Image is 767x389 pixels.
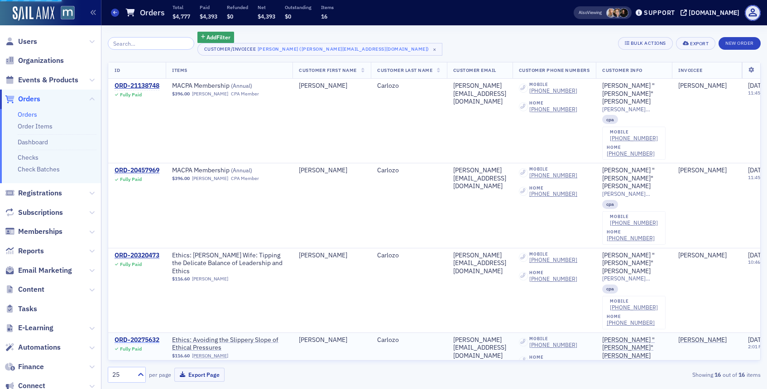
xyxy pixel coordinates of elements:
[529,82,577,87] div: mobile
[5,227,62,237] a: Memberships
[192,276,228,282] a: [PERSON_NAME]
[5,56,64,66] a: Organizations
[172,91,190,97] span: $396.00
[607,319,655,326] div: [PHONE_NUMBER]
[299,166,364,175] div: [PERSON_NAME]
[192,353,228,359] a: [PERSON_NAME]
[607,314,655,319] div: home
[18,94,40,104] span: Orders
[299,67,357,73] span: Customer First Name
[115,336,159,344] div: ORD-20275632
[529,256,577,263] a: [PHONE_NUMBER]
[5,75,78,85] a: Events & Products
[112,370,132,380] div: 25
[676,37,715,50] button: Export
[321,13,327,20] span: 16
[529,106,577,113] a: [PHONE_NUMBER]
[602,251,666,275] a: [PERSON_NAME] "[PERSON_NAME]" [PERSON_NAME]
[579,9,602,16] span: Viewing
[619,8,628,18] span: Lauren McDonough
[5,208,63,218] a: Subscriptions
[748,81,767,90] span: [DATE]
[529,355,577,360] div: home
[529,336,577,342] div: mobile
[453,251,506,275] div: [PERSON_NAME][EMAIL_ADDRESS][DOMAIN_NAME]
[377,336,441,344] div: Carlozo
[258,44,429,53] div: [PERSON_NAME] ([PERSON_NAME][EMAIL_ADDRESS][DOMAIN_NAME])
[602,67,642,73] span: Customer Info
[115,82,159,90] a: ORD-21138748
[610,304,658,311] a: [PHONE_NUMBER]
[678,82,727,90] a: [PERSON_NAME]
[13,6,54,21] img: SailAMX
[431,45,439,53] span: ×
[678,67,702,73] span: Invoicee
[678,82,735,90] span: Joe Carlozo
[377,166,441,175] div: Carlozo
[172,166,286,175] a: MACPA Membership (Annual)
[120,261,142,267] div: Fully Paid
[227,13,233,20] span: $0
[748,336,767,344] span: [DATE]
[631,41,666,46] div: Bulk Actions
[172,67,187,73] span: Items
[172,251,286,275] a: Ethics: [PERSON_NAME] Wife: Tipping the Delicate Balance of Leadership and Ethics
[172,82,286,90] span: MACPA Membership
[258,4,275,10] p: Net
[18,188,62,198] span: Registrations
[602,285,618,294] div: cpa
[231,91,259,97] div: CPA Member
[18,246,44,256] span: Reports
[602,200,618,209] div: cpa
[453,82,506,106] div: [PERSON_NAME][EMAIL_ADDRESS][DOMAIN_NAME]
[602,166,666,190] a: [PERSON_NAME] "[PERSON_NAME]" [PERSON_NAME]
[18,75,78,85] span: Events & Products
[678,251,727,260] div: [PERSON_NAME]
[5,362,44,372] a: Finance
[172,251,286,275] span: Ethics: Caesar’s Wife: Tipping the Delicate Balance of Leadership and Ethics
[299,336,364,344] div: [PERSON_NAME]
[18,323,53,333] span: E-Learning
[18,285,44,294] span: Content
[18,165,60,173] a: Check Batches
[200,4,217,10] p: Paid
[285,13,291,20] span: $0
[618,37,673,50] button: Bulk Actions
[529,270,577,275] div: home
[529,172,577,179] a: [PHONE_NUMBER]
[149,370,171,379] label: per page
[299,82,364,90] div: [PERSON_NAME]
[602,336,666,360] a: [PERSON_NAME] "[PERSON_NAME]" [PERSON_NAME]
[678,251,735,260] span: Joe Carlozo
[115,166,159,175] div: ORD-20457969
[681,9,743,16] button: [DOMAIN_NAME]
[377,251,441,260] div: Carlozo
[519,67,590,73] span: Customer Phone Numbers
[737,370,747,379] strong: 16
[5,188,62,198] a: Registrations
[18,138,48,146] a: Dashboard
[140,7,165,18] h1: Orders
[5,285,44,294] a: Content
[18,208,63,218] span: Subscriptions
[529,190,577,197] a: [PHONE_NUMBER]
[644,9,675,17] div: Support
[602,82,666,106] a: [PERSON_NAME] "[PERSON_NAME]" [PERSON_NAME]
[529,342,577,348] a: [PHONE_NUMBER]
[678,336,735,344] span: Joe Carlozo
[120,92,142,98] div: Fully Paid
[607,150,655,157] a: [PHONE_NUMBER]
[5,342,61,352] a: Automations
[719,37,761,50] button: New Order
[529,360,577,367] a: [PHONE_NUMBER]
